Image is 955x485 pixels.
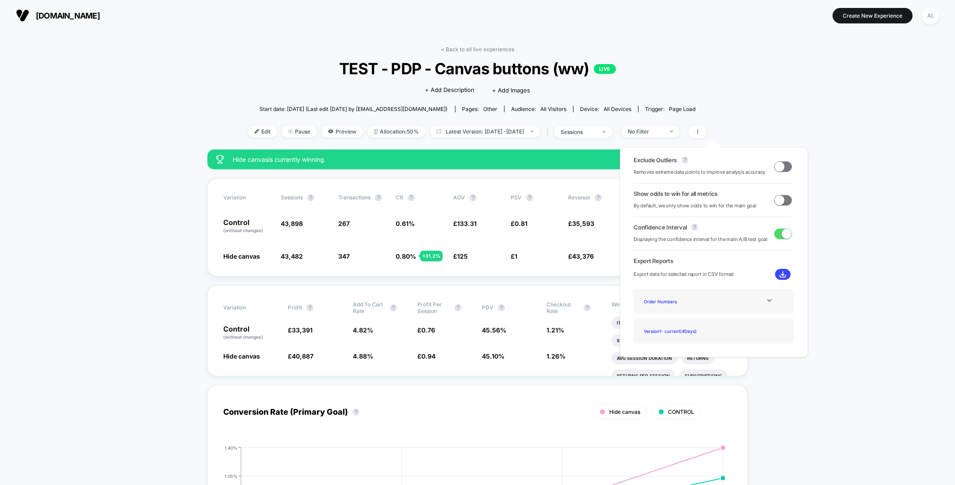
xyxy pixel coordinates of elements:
a: < Back to all live experiences [441,46,514,53]
span: Variation [223,194,272,201]
span: 0.80 % [396,252,416,260]
div: Audience: [511,106,566,112]
tspan: 1.40% [225,445,237,450]
span: £ [568,252,594,260]
img: Visually logo [16,9,29,22]
span: 43,482 [281,252,303,260]
div: No Filter [628,128,663,135]
span: Displaying the confidence interval for the main A/B test goal [634,235,768,244]
span: Preview [321,126,363,137]
img: rebalance [374,129,378,134]
span: Start date: [DATE] (Last edit [DATE] by [EMAIL_ADDRESS][DOMAIN_NAME]) [260,106,447,112]
img: end [603,131,606,133]
span: Hide canvas [223,252,260,260]
span: Exclude Outliers [634,157,677,164]
span: 0.76 [421,326,435,334]
span: Removes extreme data points to improve analysis accuracy [634,168,765,176]
span: 347 [338,252,350,260]
img: download [779,271,786,278]
span: £ [453,220,477,227]
span: 45.10 % [482,352,504,360]
span: Device: [573,106,638,112]
p: Control [223,325,279,340]
span: Variation [223,301,272,314]
div: + 31.2 % [420,251,443,261]
img: end [531,130,534,132]
span: 1.26 % [546,352,565,360]
span: Transactions [338,194,371,201]
span: £ [511,252,517,260]
span: 1.21 % [546,326,564,334]
img: edit [255,129,259,134]
span: 4.82 % [353,326,373,334]
li: Returns Per Session [611,370,675,382]
span: Add To Cart Rate [353,301,386,314]
button: ? [408,194,415,201]
button: ? [681,157,688,164]
span: Sessions [281,194,303,201]
span: [DOMAIN_NAME] [36,11,100,20]
span: Hide canvas [609,409,640,415]
button: ? [455,304,462,311]
button: ? [470,194,477,201]
button: ? [306,304,313,311]
button: ? [390,304,397,311]
span: £ [417,352,435,360]
span: Edit [248,126,277,137]
span: + Add Description [425,86,474,95]
span: Pause [282,126,317,137]
button: [DOMAIN_NAME] [13,8,103,23]
span: £ [568,220,594,227]
span: CONTROL [668,409,694,415]
span: Page Load [669,106,695,112]
span: 43,376 [572,252,594,260]
span: AOV [453,194,465,201]
span: 0.81 [515,220,527,227]
span: By default, we only show odds to win for the main goal [634,202,756,210]
button: AL [919,7,942,25]
button: ? [526,194,533,201]
span: | [545,126,554,138]
div: AL [922,7,939,24]
div: Trigger: [645,106,695,112]
img: calendar [436,129,441,134]
span: 35,593 [572,220,594,227]
span: all devices [604,106,631,112]
span: £ [417,326,435,334]
button: ? [595,194,602,201]
div: Pages: [462,106,497,112]
span: other [483,106,497,112]
span: 267 [338,220,350,227]
button: ? [352,409,359,416]
li: Subscriptions [680,370,727,382]
span: 125 [457,252,468,260]
span: 0.94 [421,352,435,360]
span: (without changes) [223,334,263,340]
span: All Visitors [540,106,566,112]
span: 33,391 [292,326,313,334]
span: 4.88 % [353,352,373,360]
span: Profit [288,304,302,311]
span: Revenue [568,194,590,201]
button: ? [584,304,591,311]
span: Latest Version: [DATE] - [DATE] [430,126,540,137]
span: Profit Per Session [417,301,450,314]
span: 1 [515,252,517,260]
button: Create New Experience [833,8,913,23]
span: (without changes) [223,228,263,233]
span: £ [511,220,527,227]
span: PDV [482,304,493,311]
p: Control [223,219,272,234]
span: 0.61 % [396,220,415,227]
span: Checkout Rate [546,301,579,314]
button: ? [498,304,505,311]
span: 43,898 [281,220,303,227]
span: £ [288,352,313,360]
span: Export Reports [634,257,794,264]
span: + Add Images [492,87,530,94]
div: sessions [561,129,596,135]
tspan: 1.05% [225,473,237,478]
span: TEST - PDP - Canvas buttons (ww) [271,59,684,78]
span: Hide canvas is currently winning. [233,156,670,163]
span: £ [453,252,468,260]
